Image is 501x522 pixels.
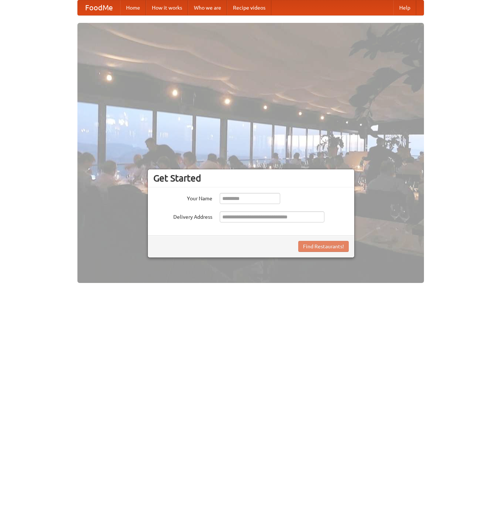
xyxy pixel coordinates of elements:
[153,211,212,221] label: Delivery Address
[393,0,416,15] a: Help
[298,241,349,252] button: Find Restaurants!
[120,0,146,15] a: Home
[227,0,271,15] a: Recipe videos
[78,0,120,15] a: FoodMe
[153,193,212,202] label: Your Name
[188,0,227,15] a: Who we are
[153,173,349,184] h3: Get Started
[146,0,188,15] a: How it works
